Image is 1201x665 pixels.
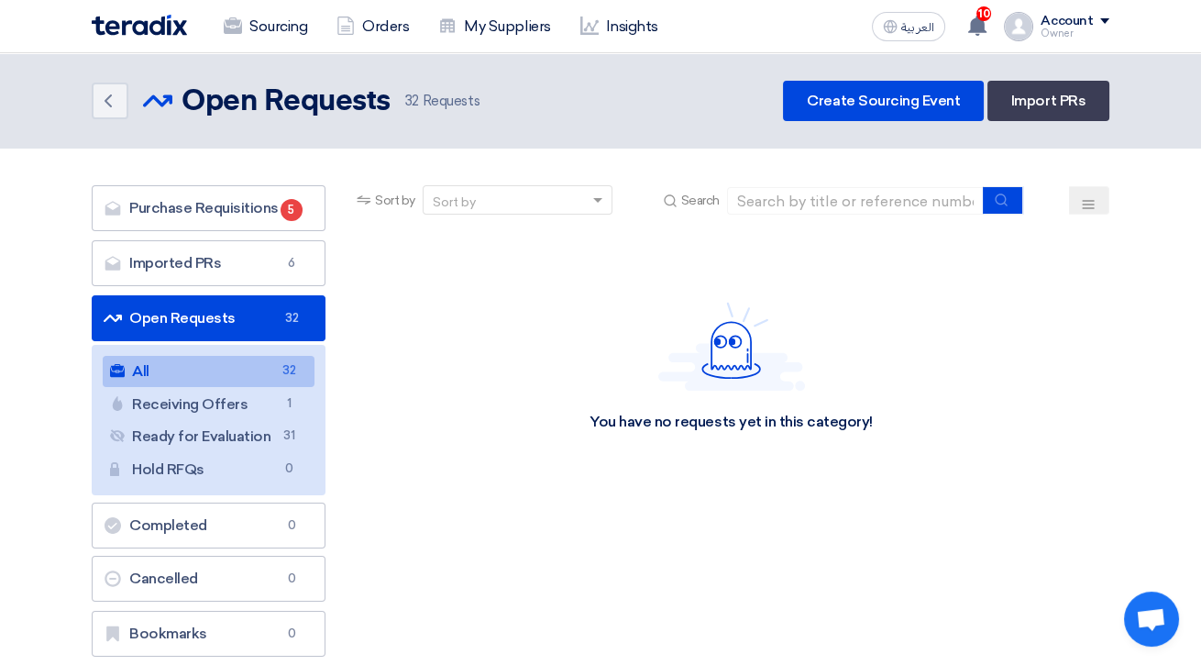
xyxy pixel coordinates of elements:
[281,199,303,221] span: 5
[281,309,303,327] span: 32
[901,21,934,34] span: العربية
[589,413,873,432] div: You have no requests yet in this category!
[278,361,300,381] span: 32
[103,421,314,452] a: Ready for Evaluation
[281,516,303,535] span: 0
[92,295,325,341] a: Open Requests32
[278,460,300,479] span: 0
[1041,14,1093,29] div: Account
[182,83,391,120] h2: Open Requests
[424,6,565,47] a: My Suppliers
[987,81,1109,121] a: Import PRs
[92,15,187,36] img: Teradix logo
[92,611,325,657] a: Bookmarks0
[281,625,303,643] span: 0
[658,302,805,391] img: Hello
[783,81,984,121] a: Create Sourcing Event
[681,191,720,210] span: Search
[278,427,300,446] span: 31
[727,187,984,215] input: Search by title or reference number
[92,503,325,549] a: Completed0
[278,394,300,414] span: 1
[92,240,325,286] a: Imported PRs6
[433,193,476,212] div: Sort by
[92,556,325,602] a: Cancelled0
[103,454,314,485] a: Hold RFQs
[103,356,314,387] a: All
[375,191,415,210] span: Sort by
[92,185,325,231] a: Purchase Requisitions5
[281,254,303,272] span: 6
[872,12,945,41] button: العربية
[1041,28,1109,39] div: Owner
[209,6,322,47] a: Sourcing
[103,389,314,420] a: Receiving Offers
[405,93,419,109] span: 32
[322,6,424,47] a: Orders
[566,6,673,47] a: Insights
[1124,592,1179,647] div: Open chat
[976,6,991,21] span: 10
[405,91,479,112] span: Requests
[281,570,303,588] span: 0
[1004,12,1033,41] img: profile_test.png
